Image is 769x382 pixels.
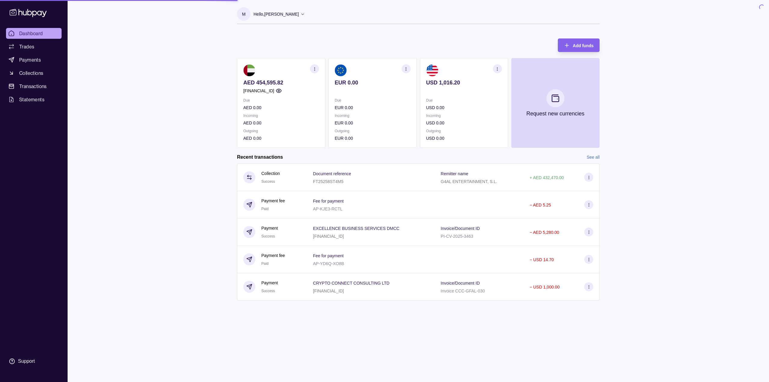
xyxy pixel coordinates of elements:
p: Document reference [313,171,351,176]
p: [FINANCIAL_ID] [313,234,344,239]
p: Incoming [426,112,502,119]
p: Due [426,97,502,104]
p: Payment [261,280,278,286]
p: − USD 14.70 [530,257,554,262]
p: Request new currencies [526,110,584,117]
p: Due [335,97,410,104]
p: EUR 0.00 [335,79,410,86]
p: Invoice/Document ID [441,281,480,286]
span: Dashboard [19,30,43,37]
p: M [242,11,246,17]
p: Invoice/Document ID [441,226,480,231]
a: Collections [6,68,62,78]
p: − AED 5,280.00 [530,230,559,235]
p: Collection [261,170,280,177]
span: Paid [261,207,269,211]
p: Invoice CCC-GFAL-030 [441,289,485,293]
button: Request new currencies [511,58,600,148]
p: USD 0.00 [426,104,502,111]
p: AED 0.00 [243,135,319,142]
p: EUR 0.00 [335,120,410,126]
p: − AED 5.25 [530,203,551,207]
p: [FINANCIAL_ID] [313,289,344,293]
a: Dashboard [6,28,62,39]
p: + AED 432,470.00 [530,175,564,180]
p: Payment fee [261,197,285,204]
span: Statements [19,96,44,103]
p: AP-YD6Q-XO8B [313,261,344,266]
p: USD 0.00 [426,120,502,126]
p: PI-CV-2025-3463 [441,234,473,239]
p: Due [243,97,319,104]
p: AED 454,595.82 [243,79,319,86]
p: Payment fee [261,252,285,259]
p: Outgoing [426,128,502,134]
p: EUR 0.00 [335,104,410,111]
div: Support [18,358,35,365]
p: AP-KJE3-RCTL [313,206,342,211]
p: AED 0.00 [243,120,319,126]
p: Payment [261,225,278,231]
p: G4AL ENTERTAINMENT, S.L. [441,179,497,184]
img: us [426,64,438,76]
span: Add funds [573,43,594,48]
a: Transactions [6,81,62,92]
p: USD 1,016.20 [426,79,502,86]
p: USD 0.00 [426,135,502,142]
a: Support [6,355,62,368]
p: − USD 1,000.00 [530,285,560,289]
span: Payments [19,56,41,63]
p: [FINANCIAL_ID] [243,87,274,94]
span: Collections [19,69,43,77]
p: CRYPTO CONNECT CONSULTING LTD [313,281,390,286]
img: ae [243,64,255,76]
a: Statements [6,94,62,105]
a: Trades [6,41,62,52]
a: See all [587,154,600,160]
span: Trades [19,43,34,50]
span: Paid [261,261,269,266]
p: Fee for payment [313,253,344,258]
button: Add funds [558,38,600,52]
p: EUR 0.00 [335,135,410,142]
img: eu [335,64,347,76]
p: Remitter name [441,171,468,176]
p: FT25258ST4M5 [313,179,343,184]
p: Fee for payment [313,199,344,203]
p: Outgoing [243,128,319,134]
span: Success [261,179,275,184]
p: EXCELLENCE BUSINESS SERVICES DMCC [313,226,400,231]
p: Hello, [PERSON_NAME] [254,11,299,17]
p: Incoming [243,112,319,119]
h2: Recent transactions [237,154,283,160]
a: Payments [6,54,62,65]
span: Transactions [19,83,47,90]
span: Success [261,289,275,293]
span: Success [261,234,275,238]
p: AED 0.00 [243,104,319,111]
p: Incoming [335,112,410,119]
p: Outgoing [335,128,410,134]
